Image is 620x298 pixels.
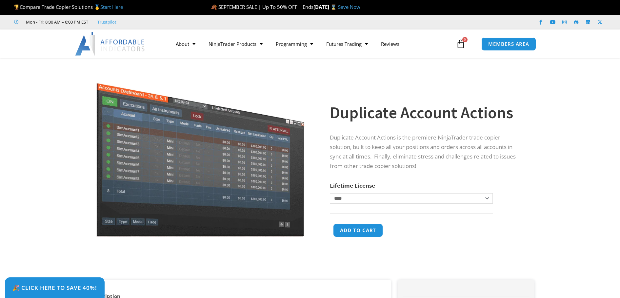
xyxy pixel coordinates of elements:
a: Save Now [338,4,360,10]
span: Mon - Fri: 8:00 AM – 6:00 PM EST [24,18,88,26]
h1: Duplicate Account Actions [330,101,521,124]
span: MEMBERS AREA [488,42,529,47]
span: Compare Trade Copier Solutions 🥇 [14,4,123,10]
a: Trustpilot [97,18,116,26]
label: Lifetime License [330,182,375,189]
a: MEMBERS AREA [481,37,536,51]
span: 🎉 Click Here to save 40%! [12,285,97,290]
a: Futures Trading [320,36,374,51]
a: Programming [269,36,320,51]
a: Reviews [374,36,406,51]
span: 🍂 SEPTEMBER SALE | Up To 50% OFF | Ends [211,4,313,10]
a: 🎉 Click Here to save 40%! [5,277,105,298]
a: 0 [446,34,475,53]
a: About [169,36,202,51]
button: Add to cart [333,224,383,237]
a: Start Here [100,4,123,10]
span: 0 [462,37,468,42]
nav: Menu [169,36,454,51]
img: LogoAI | Affordable Indicators – NinjaTrader [75,32,146,56]
img: Screenshot 2024-08-26 15414455555 | Affordable Indicators – NinjaTrader [95,70,306,237]
p: Duplicate Account Actions is the premiere NinjaTrader trade copier solution, built to keep all yo... [330,133,521,171]
a: NinjaTrader Products [202,36,269,51]
strong: [DATE] ⌛ [313,4,338,10]
img: 🏆 [14,5,19,9]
